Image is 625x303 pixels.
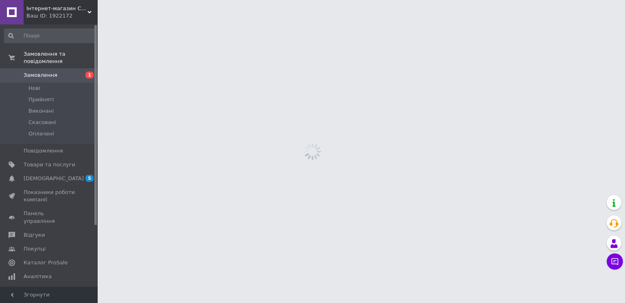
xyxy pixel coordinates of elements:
span: Прийняті [28,96,54,103]
span: [DEMOGRAPHIC_DATA] [24,175,84,182]
input: Пошук [4,28,96,43]
span: Інтернет-магазин СМУЖКА [26,5,87,12]
span: Товари та послуги [24,161,75,168]
span: Показники роботи компанії [24,189,75,203]
span: 5 [85,175,94,182]
span: Замовлення [24,72,57,79]
span: Повідомлення [24,147,63,155]
span: Скасовані [28,119,56,126]
span: Виконані [28,107,54,115]
span: Покупці [24,245,46,253]
span: Замовлення та повідомлення [24,50,98,65]
span: Оплачені [28,130,54,137]
span: Каталог ProSale [24,259,68,266]
span: Відгуки [24,231,45,239]
span: 1 [85,72,94,78]
span: Аналітика [24,273,52,280]
div: Ваш ID: 1922172 [26,12,98,20]
button: Чат з покупцем [607,253,623,270]
span: Нові [28,85,40,92]
span: Панель управління [24,210,75,225]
